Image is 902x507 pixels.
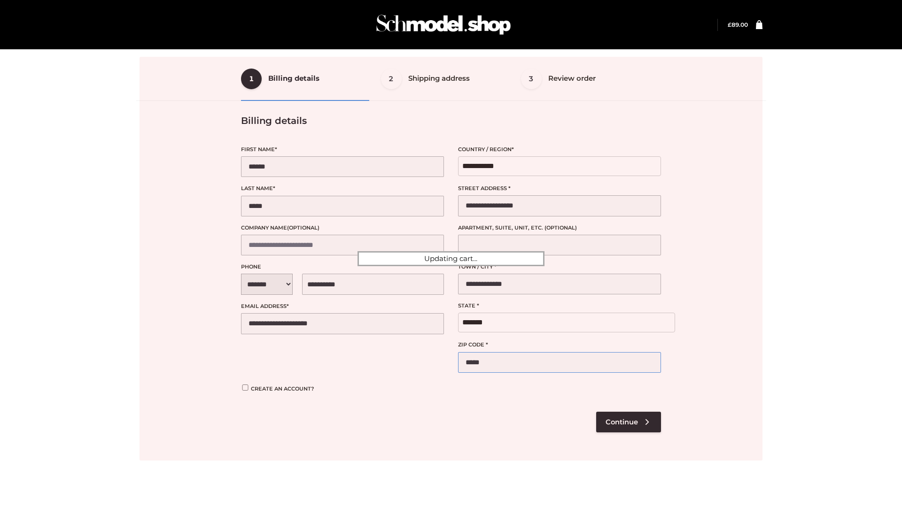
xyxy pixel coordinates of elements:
img: Schmodel Admin 964 [373,6,514,43]
div: Updating cart... [358,251,544,266]
bdi: 89.00 [728,21,748,28]
a: £89.00 [728,21,748,28]
span: £ [728,21,731,28]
